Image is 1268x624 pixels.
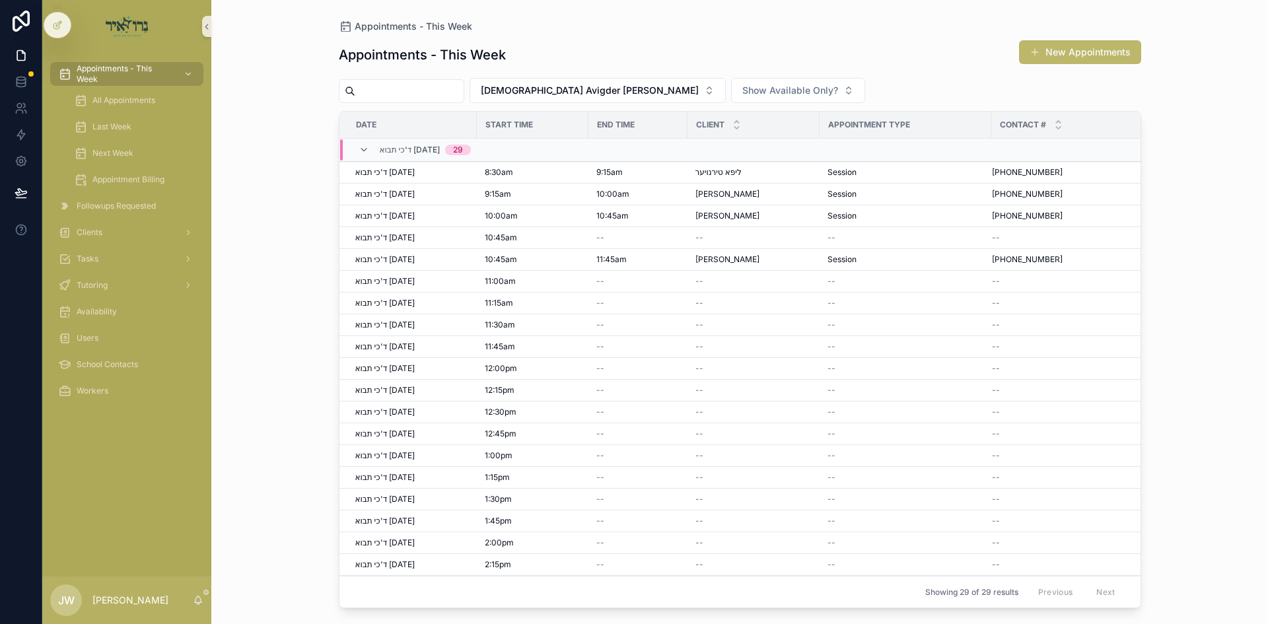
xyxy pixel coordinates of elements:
[992,385,1000,396] span: --
[992,472,1000,483] span: --
[355,320,415,330] span: ד'כי תבוא [DATE]
[828,537,835,548] span: --
[355,450,415,461] span: ד'כי תבוא [DATE]
[828,407,983,417] a: --
[596,189,629,199] span: 10:00am
[355,189,415,199] span: ד'כי תבוא [DATE]
[695,167,742,178] span: ליפא טירנויער
[695,494,703,504] span: --
[66,115,203,139] a: Last Week
[992,232,1137,243] a: --
[596,211,629,221] span: 10:45am
[355,494,469,504] a: ד'כי תבוא [DATE]
[355,276,415,287] span: ד'כי תבוא [DATE]
[92,174,164,185] span: Appointment Billing
[695,450,703,461] span: --
[50,300,203,324] a: Availability
[485,276,516,287] span: 11:00am
[828,363,983,374] a: --
[380,145,440,155] span: ד'כי תבוא [DATE]
[696,120,724,130] span: Client
[828,472,835,483] span: --
[695,320,703,330] span: --
[992,189,1137,199] a: [PHONE_NUMBER]
[485,494,512,504] span: 1:30pm
[695,232,703,243] span: --
[355,494,415,504] span: ד'כי תבוא [DATE]
[596,341,680,352] a: --
[596,559,680,570] a: --
[485,450,512,461] span: 1:00pm
[992,516,1137,526] a: --
[485,385,581,396] a: 12:15pm
[77,201,156,211] span: Followups Requested
[42,53,211,420] div: scrollable content
[355,516,415,526] span: ד'כי תבוא [DATE]
[828,407,835,417] span: --
[485,232,517,243] span: 10:45am
[596,276,604,287] span: --
[355,20,472,33] span: Appointments - This Week
[596,232,680,243] a: --
[695,363,703,374] span: --
[695,341,703,352] span: --
[355,516,469,526] a: ד'כי תבוא [DATE]
[485,341,581,352] a: 11:45am
[339,46,506,64] h1: Appointments - This Week
[339,20,472,33] a: Appointments - This Week
[355,537,469,548] a: ד'כי תבוא [DATE]
[77,333,98,343] span: Users
[596,363,680,374] a: --
[355,472,469,483] a: ד'כי תבוא [DATE]
[992,320,1137,330] a: --
[695,320,812,330] a: --
[485,232,581,243] a: 10:45am
[355,450,469,461] a: ד'כי תבוא [DATE]
[485,363,581,374] a: 12:00pm
[992,341,1000,352] span: --
[695,189,759,199] span: [PERSON_NAME]
[828,472,983,483] a: --
[992,211,1137,221] a: [PHONE_NUMBER]
[355,298,469,308] a: ד'כי תבוא [DATE]
[596,385,604,396] span: --
[596,559,604,570] span: --
[828,254,857,265] span: Session
[992,537,1137,548] a: --
[992,450,1000,461] span: --
[485,120,533,130] span: Start Time
[596,298,680,308] a: --
[992,494,1137,504] a: --
[992,559,1000,570] span: --
[485,211,518,221] span: 10:00am
[77,63,173,85] span: Appointments - This Week
[596,429,680,439] a: --
[695,429,703,439] span: --
[596,450,680,461] a: --
[695,429,812,439] a: --
[828,450,835,461] span: --
[695,298,703,308] span: --
[695,450,812,461] a: --
[596,363,604,374] span: --
[355,472,415,483] span: ד'כי תבוא [DATE]
[992,537,1000,548] span: --
[485,559,581,570] a: 2:15pm
[106,16,149,37] img: App logo
[992,429,1000,439] span: --
[596,167,680,178] a: 9:15am
[485,167,513,178] span: 8:30am
[355,232,415,243] span: ד'כי תבוא [DATE]
[695,232,812,243] a: --
[992,363,1137,374] a: --
[50,194,203,218] a: Followups Requested
[485,298,513,308] span: 11:15am
[828,320,835,330] span: --
[992,407,1000,417] span: --
[828,276,983,287] a: --
[355,559,415,570] span: ד'כי תבוא [DATE]
[828,167,857,178] span: Session
[355,363,415,374] span: ד'כי תבוא [DATE]
[992,276,1137,287] a: --
[828,450,983,461] a: --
